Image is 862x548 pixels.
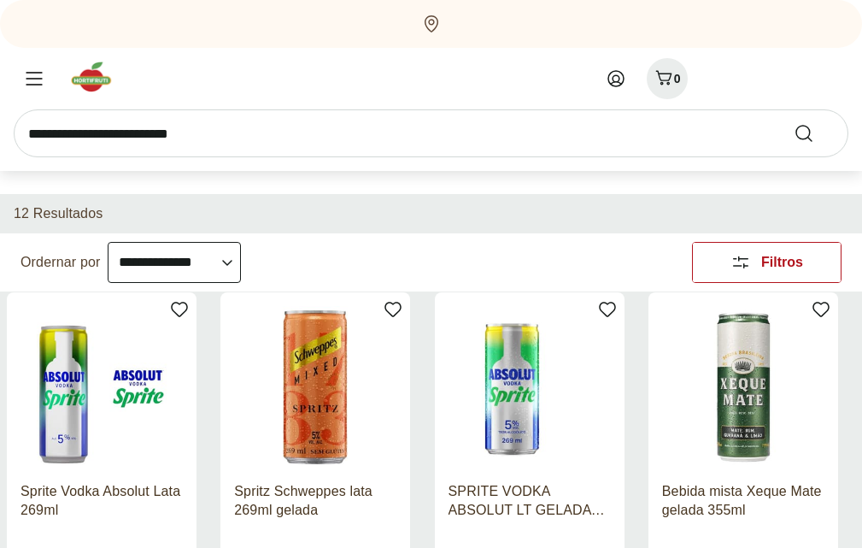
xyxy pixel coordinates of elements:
[674,72,681,85] span: 0
[21,482,183,520] a: Sprite Vodka Absolut Lata 269ml
[647,58,688,99] button: Carrinho
[449,306,611,468] img: SPRITE VODKA ABSOLUT LT GELADA 269ML
[21,253,101,272] label: Ordernar por
[14,58,55,99] button: Menu
[68,60,126,94] img: Hortifruti
[662,482,824,520] a: Bebida mista Xeque Mate gelada 355ml
[21,306,183,468] img: Sprite Vodka Absolut Lata 269ml
[14,204,103,223] h2: 12 Resultados
[761,256,803,269] span: Filtros
[692,242,841,283] button: Filtros
[14,109,848,157] input: search
[730,252,751,273] svg: Abrir Filtros
[234,482,396,520] a: Spritz Schweppes lata 269ml gelada
[234,306,396,468] img: Spritz Schweppes lata 269ml gelada
[449,482,611,520] a: SPRITE VODKA ABSOLUT LT GELADA 269ML
[794,123,835,144] button: Submit Search
[662,306,824,468] img: Bebida mista Xeque Mate gelada 355ml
